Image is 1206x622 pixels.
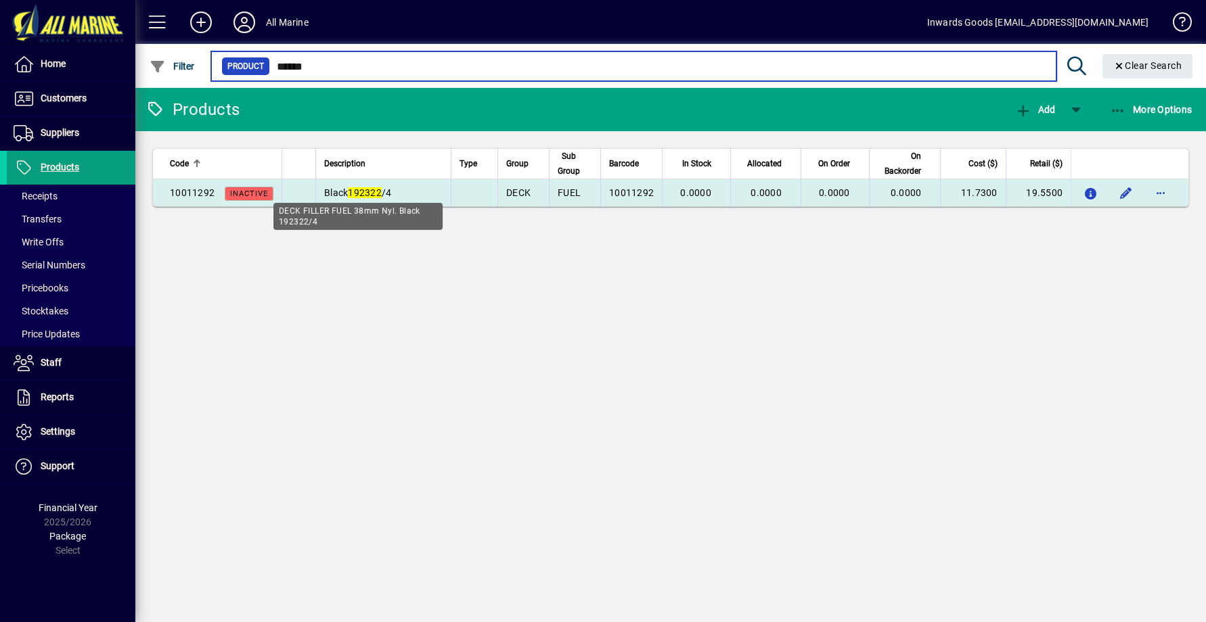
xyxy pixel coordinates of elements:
span: Code [170,156,189,171]
span: Allocated [747,156,782,171]
button: Edit [1115,182,1136,204]
div: DECK FILLER FUEL 38mm Nyl. Black 192322/4 [273,203,443,230]
span: 10011292 [609,187,654,198]
button: More options [1150,182,1171,204]
span: Description [324,156,365,171]
span: On Order [818,156,850,171]
div: Barcode [609,156,654,171]
div: In Stock [671,156,723,171]
button: Filter [146,54,198,78]
td: 11.7300 [940,179,1005,206]
span: Home [41,58,66,69]
span: Add [1014,104,1055,115]
a: Staff [7,346,135,380]
a: Serial Numbers [7,254,135,277]
a: Knowledge Base [1162,3,1189,47]
span: Suppliers [41,127,79,138]
span: 0.0000 [751,187,782,198]
span: Inactive [230,189,268,198]
span: Sub Group [558,149,580,178]
span: Staff [41,357,62,368]
span: Product [227,59,264,73]
span: Customers [41,93,87,103]
span: 0.0000 [819,187,850,198]
a: Write Offs [7,231,135,254]
button: Add [1011,97,1058,122]
span: More Options [1110,104,1192,115]
span: DECK [506,187,531,198]
span: Transfers [14,214,62,224]
span: Cost ($) [968,156,998,171]
span: Settings [41,426,75,437]
div: Description [324,156,443,171]
div: On Order [809,156,862,171]
span: Barcode [609,156,639,171]
span: Filter [150,61,195,72]
button: More Options [1107,97,1196,122]
div: Code [170,156,273,171]
span: Write Offs [14,237,64,247]
a: Stocktakes [7,300,135,322]
a: Support [7,450,135,483]
span: On Backorder [878,149,922,178]
span: Reports [41,391,74,402]
button: Add [179,10,223,34]
span: 10011292 [170,187,215,198]
a: Receipts [7,185,135,208]
div: All Marine [266,11,309,33]
div: Products [146,99,240,120]
span: 0.0000 [680,187,711,198]
span: Receipts [14,191,58,201]
div: Type [460,156,489,171]
span: Products [41,162,79,172]
span: Package [49,531,86,542]
span: Type [460,156,477,171]
span: Pricebooks [14,283,68,293]
div: Allocated [739,156,794,171]
em: 192322 [348,187,382,198]
span: Stocktakes [14,306,68,316]
div: Inwards Goods [EMAIL_ADDRESS][DOMAIN_NAME] [927,11,1148,33]
a: Customers [7,82,135,116]
span: Group [506,156,529,171]
span: Price Updates [14,329,80,339]
span: FUEL [558,187,581,198]
span: Retail ($) [1030,156,1063,171]
a: Settings [7,415,135,449]
div: Group [506,156,541,171]
a: Home [7,47,135,81]
button: Profile [223,10,266,34]
div: On Backorder [878,149,934,178]
a: Reports [7,381,135,414]
a: Price Updates [7,322,135,345]
span: Financial Year [39,502,97,513]
button: Clear [1102,54,1193,78]
td: 19.5500 [1006,179,1071,206]
span: 0.0000 [891,187,922,198]
span: In Stock [682,156,711,171]
div: Sub Group [558,149,592,178]
span: Serial Numbers [14,260,85,270]
a: Suppliers [7,116,135,150]
span: Clear Search [1113,60,1182,71]
a: Pricebooks [7,277,135,300]
a: Transfers [7,208,135,231]
span: Support [41,460,74,471]
span: Black /4 [324,187,391,198]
